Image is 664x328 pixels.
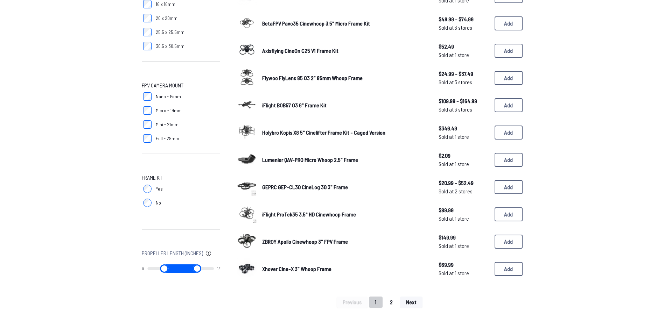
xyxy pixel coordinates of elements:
button: Add [495,207,523,221]
button: Add [495,235,523,249]
output: 15 [217,266,220,271]
span: Next [406,299,417,305]
span: Mini - 21mm [156,121,179,128]
span: Yes [156,185,163,192]
a: image [237,122,257,143]
span: Holybro Kopis X8 5" Cinelifter Frame Kit - Caged Version [262,129,385,136]
img: image [237,13,257,32]
a: iFlight BOB57 O3 6" Frame Kit [262,101,427,109]
button: Add [495,153,523,167]
a: image [237,67,257,89]
img: image [237,40,257,59]
a: image [237,204,257,225]
span: 25.5 x 25.5mm [156,29,184,36]
a: Lumenier QAV-PRO Micro Whoop 2.5" Frame [262,156,427,164]
span: Lumenier QAV-PRO Micro Whoop 2.5" Frame [262,156,358,163]
button: Add [495,44,523,58]
a: GEPRC GEP-CL30 CineLog 30 3" Frame [262,183,427,191]
button: Add [495,262,523,276]
button: Next [400,297,422,308]
a: image [237,258,257,280]
span: 20 x 20mm [156,15,177,22]
a: image [237,13,257,34]
span: $24.99 - $37.49 [439,70,489,78]
input: Full - 28mm [143,134,152,143]
span: Propeller Length (Inches) [142,249,203,257]
span: Axisflying CineOn C25 V1 Frame Kit [262,47,338,54]
span: Nano - 14mm [156,93,181,100]
span: Full - 28mm [156,135,179,142]
span: Sold at 3 stores [439,23,489,32]
span: $52.49 [439,42,489,51]
span: GEPRC GEP-CL30 CineLog 30 3" Frame [262,184,348,190]
span: $346.49 [439,124,489,133]
span: Sold at 1 store [439,242,489,250]
input: Yes [143,185,152,193]
img: image [237,231,257,250]
a: Xhover Cine-X 3" Whoop Frame [262,265,427,273]
input: Nano - 14mm [143,92,152,101]
span: $109.99 - $164.99 [439,97,489,105]
input: 20 x 20mm [143,14,152,22]
span: $20.99 - $52.49 [439,179,489,187]
img: image [237,122,257,141]
span: iFlight BOB57 O3 6" Frame Kit [262,102,327,108]
input: 30.5 x 30.5mm [143,42,152,50]
span: Sold at 1 store [439,269,489,277]
button: 2 [384,297,399,308]
input: 25.5 x 25.5mm [143,28,152,36]
img: image [237,67,257,87]
span: Sold at 1 store [439,214,489,223]
button: Add [495,71,523,85]
a: image [237,94,257,116]
span: ZBROY Apollo Cinewhoop 3" FPV Frame [262,238,348,245]
button: Add [495,180,523,194]
a: image [237,231,257,252]
span: Xhover Cine-X 3" Whoop Frame [262,265,331,272]
a: image [237,176,257,198]
span: Micro - 19mm [156,107,182,114]
span: 16 x 16mm [156,1,175,8]
output: 0 [142,266,144,271]
span: $69.99 [439,261,489,269]
a: BetaFPV Pavo35 Cinewhoop 3.5" Micro Frame Kit [262,19,427,28]
span: $49.99 - $74.99 [439,15,489,23]
img: image [237,204,257,223]
button: 1 [369,297,383,308]
a: Flywoo FlyLens 85 O3 2" 85mm Whoop Frame [262,74,427,82]
span: Sold at 3 stores [439,78,489,86]
span: 30.5 x 30.5mm [156,43,184,50]
input: No [143,199,152,207]
span: Sold at 1 store [439,133,489,141]
span: $89.99 [439,206,489,214]
span: Sold at 1 store [439,160,489,168]
button: Add [495,98,523,112]
button: Add [495,16,523,30]
img: image [237,94,257,114]
a: image [237,40,257,62]
span: BetaFPV Pavo35 Cinewhoop 3.5" Micro Frame Kit [262,20,370,27]
input: Mini - 21mm [143,120,152,129]
a: Holybro Kopis X8 5" Cinelifter Frame Kit - Caged Version [262,128,427,137]
span: iFlight ProTek35 3.5" HD Cinewhoop Frame [262,211,356,218]
a: image [237,149,257,171]
span: Sold at 2 stores [439,187,489,195]
img: image [237,176,257,196]
span: Frame Kit [142,173,163,182]
span: No [156,199,161,206]
span: $2.09 [439,151,489,160]
input: Micro - 19mm [143,106,152,115]
span: Flywoo FlyLens 85 O3 2" 85mm Whoop Frame [262,74,363,81]
span: FPV Camera Mount [142,81,183,90]
a: Axisflying CineOn C25 V1 Frame Kit [262,47,427,55]
img: image [237,149,257,169]
button: Add [495,126,523,140]
a: iFlight ProTek35 3.5" HD Cinewhoop Frame [262,210,427,219]
span: Sold at 3 stores [439,105,489,114]
span: $149.99 [439,233,489,242]
span: Sold at 1 store [439,51,489,59]
a: ZBROY Apollo Cinewhoop 3" FPV Frame [262,237,427,246]
img: image [237,258,257,278]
